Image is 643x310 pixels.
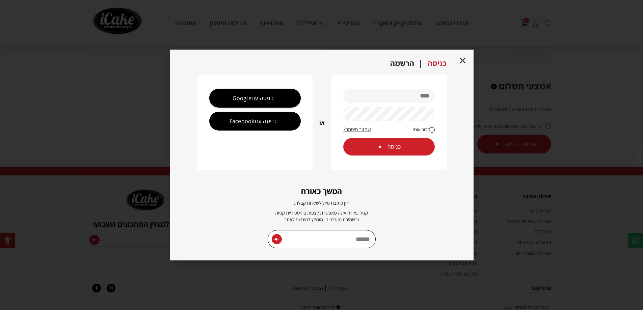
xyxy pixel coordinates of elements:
div: הרשמה [383,59,421,68]
div: כניסה עם [213,112,292,131]
div: כניסה עם [213,89,292,108]
h2: או [316,118,328,127]
div: כניסה [421,59,453,68]
label: זכור אותי [413,125,434,134]
a: שחזור סיסמה? [343,125,371,134]
a: Continue with <b>Google</b> [209,89,300,108]
button: כניסה [343,138,434,156]
b: Facebook [230,117,255,125]
a: Close [458,56,467,65]
h2: המשך כאורח [190,187,453,195]
input: זכור אותי [429,125,434,134]
p: הזן כתובת מייל לשליחת קבלה. [190,200,453,206]
a: Continue with <b>Facebook</b> [209,112,300,131]
span: כניסה [377,143,401,150]
p: קניה כאורח אינה מאפשרת לצפות בהיסטוריית קניות ובשמירת מועדפים, מומלץ להירשם לאתר [271,209,372,223]
b: Google [233,94,251,102]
